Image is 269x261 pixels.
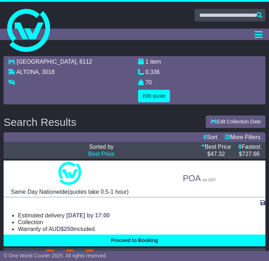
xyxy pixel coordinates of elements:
span: inc GST [203,178,216,182]
a: Best Price [201,144,231,150]
span: item [150,59,161,65]
span: , 3018 [39,69,54,75]
a: Fastest [238,144,260,150]
button: Edit Collection Date [206,115,265,128]
p: POA [138,173,260,184]
span: Same Day Nationwide(quotes take 0.5-1 hour) [11,189,128,195]
p: $ [201,151,231,157]
span: ALTONA [16,69,39,75]
span: [DATE] by 17:00 [66,212,110,218]
button: Toggle navigation [251,29,265,40]
p: Sorted by [9,143,194,150]
span: 70 [145,79,152,85]
button: Proceed to Booking [4,235,265,246]
li: Estimated delivery [18,212,265,219]
a: More Filters [225,134,260,140]
a: Sort [203,134,217,140]
li: Collection [18,219,265,226]
span: $ [60,226,73,232]
span: , 6112 [76,59,92,65]
img: One World Courier: Same Day Nationwide(quotes take 0.5-1 hour) [58,162,81,185]
span: 727.66 [242,151,260,157]
span: 250 [64,226,73,232]
a: Best Price [88,151,114,157]
button: Edit quote [138,90,170,102]
span: 47.32 [211,151,225,157]
span: 1 [145,59,148,65]
span: © One World Courier 2025. All rights reserved. [4,253,107,258]
p: $ [238,151,260,157]
li: Warranty of AUD included. [18,226,265,232]
span: [GEOGRAPHIC_DATA] [16,59,76,65]
span: 0.336 [145,69,160,75]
